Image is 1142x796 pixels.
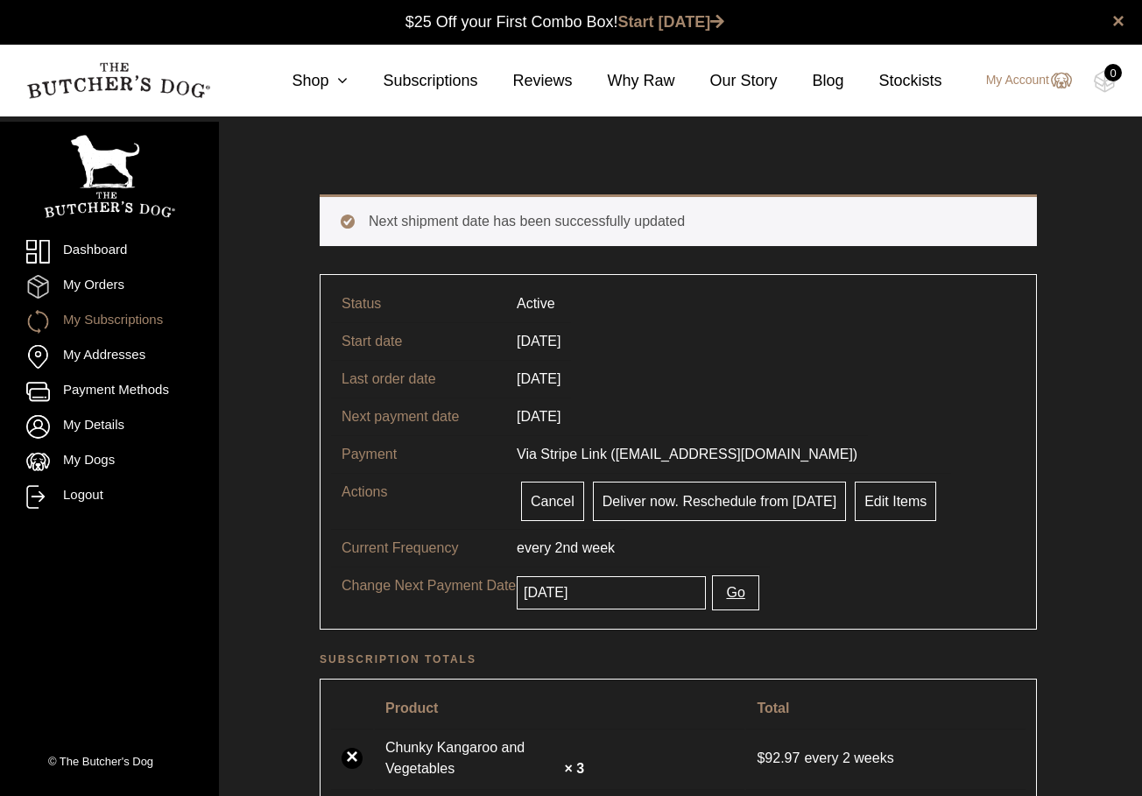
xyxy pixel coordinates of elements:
[26,485,193,509] a: Logout
[506,360,571,398] td: [DATE]
[331,435,506,473] td: Payment
[778,69,844,93] a: Blog
[1094,70,1116,93] img: TBD_Cart-Empty.png
[1112,11,1124,32] a: close
[746,729,1026,787] td: every 2 weeks
[969,70,1072,91] a: My Account
[320,194,1037,246] div: Next shipment date has been successfully updated
[348,69,477,93] a: Subscriptions
[26,380,193,404] a: Payment Methods
[844,69,942,93] a: Stockists
[521,482,584,521] a: Cancel
[564,761,584,776] strong: × 3
[320,651,1037,668] h2: Subscription totals
[26,415,193,439] a: My Details
[26,240,193,264] a: Dashboard
[257,69,348,93] a: Shop
[26,310,193,334] a: My Subscriptions
[375,690,744,727] th: Product
[342,538,517,559] p: Current Frequency
[757,750,765,765] span: $
[342,575,517,596] p: Change Next Payment Date
[712,575,758,610] button: Go
[517,540,578,555] span: every 2nd
[331,473,506,529] td: Actions
[506,322,571,360] td: [DATE]
[26,275,193,299] a: My Orders
[477,69,572,93] a: Reviews
[757,750,804,765] span: 92.97
[593,482,846,521] a: Deliver now. Reschedule from [DATE]
[855,482,936,521] a: Edit Items
[746,690,1026,727] th: Total
[26,450,193,474] a: My Dogs
[1104,64,1122,81] div: 0
[26,345,193,369] a: My Addresses
[517,447,857,461] span: Via Stripe Link ([EMAIL_ADDRESS][DOMAIN_NAME])
[331,360,506,398] td: Last order date
[618,13,725,31] a: Start [DATE]
[506,285,566,322] td: Active
[385,737,560,779] a: Chunky Kangaroo and Vegetables
[331,398,506,435] td: Next payment date
[573,69,675,93] a: Why Raw
[506,398,571,435] td: [DATE]
[675,69,778,93] a: Our Story
[44,135,175,218] img: TBD_Portrait_Logo_White.png
[582,540,615,555] span: week
[331,285,506,322] td: Status
[342,748,363,769] a: ×
[331,322,506,360] td: Start date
